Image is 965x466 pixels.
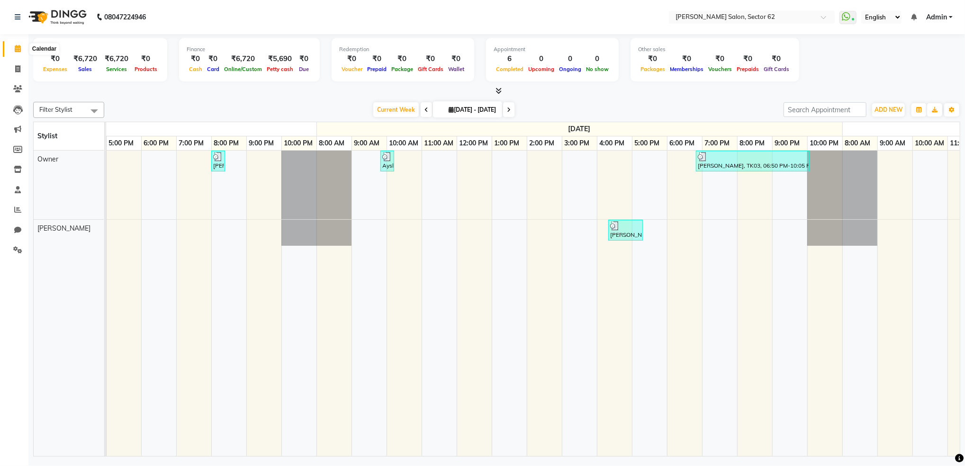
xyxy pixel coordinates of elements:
span: Owner [37,155,58,163]
div: 0 [584,54,611,64]
div: ₹0 [339,54,365,64]
a: 8:00 AM [843,136,873,150]
span: Memberships [667,66,706,72]
a: 12:00 PM [457,136,491,150]
input: Search Appointment [784,102,866,117]
div: ₹0 [446,54,467,64]
button: ADD NEW [872,103,905,116]
div: Calendar [30,44,59,55]
a: 8:00 PM [212,136,242,150]
div: ₹6,720 [101,54,132,64]
span: Vouchers [706,66,734,72]
span: Completed [494,66,526,72]
div: 0 [557,54,584,64]
a: 6:00 PM [667,136,697,150]
a: 5:00 PM [107,136,136,150]
a: 3:00 PM [562,136,592,150]
a: 9:00 PM [247,136,277,150]
span: Gift Cards [415,66,446,72]
span: Packages [638,66,667,72]
span: Admin [926,12,947,22]
div: Other sales [638,45,792,54]
a: 8:00 PM [738,136,767,150]
div: Aysha, TK01, 09:50 AM-10:05 AM, Threading Eyebrow,Waxing Upper Lips [381,152,393,170]
span: Expenses [41,66,70,72]
div: Total [41,45,160,54]
div: ₹0 [706,54,734,64]
div: ₹6,720 [70,54,101,64]
a: 5:00 PM [632,136,662,150]
a: 10:00 AM [387,136,421,150]
span: [DATE] - [DATE] [446,106,498,113]
div: ₹0 [187,54,205,64]
a: 6:00 PM [142,136,171,150]
span: Ongoing [557,66,584,72]
a: 2:00 PM [527,136,557,150]
a: 9:00 PM [773,136,803,150]
a: September 30, 2025 [566,122,593,136]
div: Appointment [494,45,611,54]
span: Stylist [37,132,57,140]
div: ₹0 [638,54,667,64]
a: 10:00 PM [808,136,841,150]
div: 6 [494,54,526,64]
span: No show [584,66,611,72]
a: 7:00 PM [177,136,207,150]
span: Filter Stylist [39,106,72,113]
span: Prepaids [734,66,761,72]
span: Due [297,66,311,72]
span: [PERSON_NAME] [37,224,90,233]
span: Products [132,66,160,72]
a: 4:00 PM [597,136,627,150]
span: Services [104,66,129,72]
div: ₹5,690 [264,54,296,64]
span: Cash [187,66,205,72]
span: Sales [76,66,95,72]
a: 1:00 PM [492,136,522,150]
a: 10:00 AM [913,136,947,150]
b: 08047224946 [104,4,146,30]
div: ₹0 [41,54,70,64]
img: logo [24,4,89,30]
div: ₹0 [365,54,389,64]
div: ₹0 [205,54,222,64]
a: 9:00 AM [878,136,908,150]
a: 10:00 PM [282,136,316,150]
span: Card [205,66,222,72]
div: [PERSON_NAME], TK02, 04:20 PM-05:20 PM, Women's Hair Colour Touchup Innova [609,221,642,239]
span: Prepaid [365,66,389,72]
span: ADD NEW [875,106,902,113]
div: ₹0 [761,54,792,64]
div: ₹0 [667,54,706,64]
span: Package [389,66,415,72]
span: Online/Custom [222,66,264,72]
span: Wallet [446,66,467,72]
span: Upcoming [526,66,557,72]
div: ₹6,720 [222,54,264,64]
span: Current Week [373,102,419,117]
div: Finance [187,45,312,54]
div: ₹0 [734,54,761,64]
div: ₹0 [389,54,415,64]
div: [PERSON_NAME], TK03, 06:50 PM-10:05 PM, Facial Advance,Face Bleach Normal,Pedicure Normal,Waxing ... [697,152,809,170]
div: [PERSON_NAME], TK02, 08:00 PM-08:05 PM, Threading Eyebrow [212,152,224,170]
div: Redemption [339,45,467,54]
a: 9:00 AM [352,136,382,150]
div: 0 [526,54,557,64]
a: 7:00 PM [703,136,732,150]
span: Petty cash [264,66,296,72]
div: ₹0 [415,54,446,64]
span: Voucher [339,66,365,72]
div: ₹0 [132,54,160,64]
a: 8:00 AM [317,136,347,150]
span: Gift Cards [761,66,792,72]
a: 11:00 AM [422,136,456,150]
div: ₹0 [296,54,312,64]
